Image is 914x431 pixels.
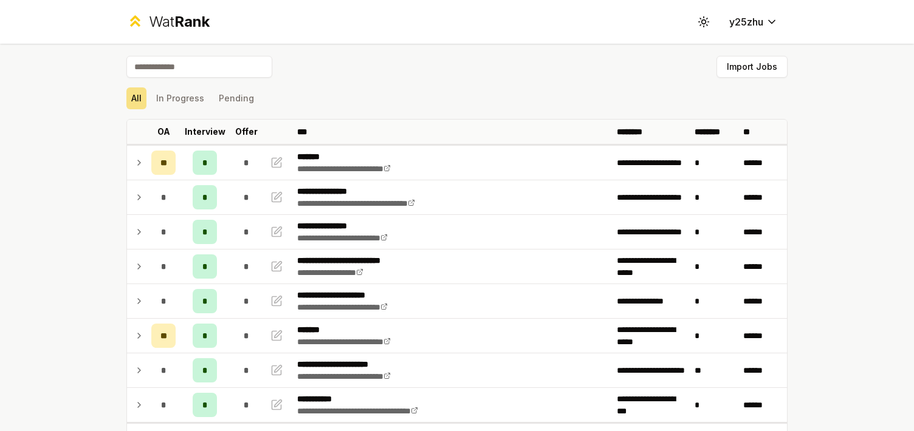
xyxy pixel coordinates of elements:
[716,56,788,78] button: Import Jobs
[126,87,146,109] button: All
[149,12,210,32] div: Wat
[720,11,788,33] button: y25zhu
[729,15,763,29] span: y25zhu
[126,12,210,32] a: WatRank
[151,87,209,109] button: In Progress
[235,126,258,138] p: Offer
[214,87,259,109] button: Pending
[174,13,210,30] span: Rank
[185,126,225,138] p: Interview
[157,126,170,138] p: OA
